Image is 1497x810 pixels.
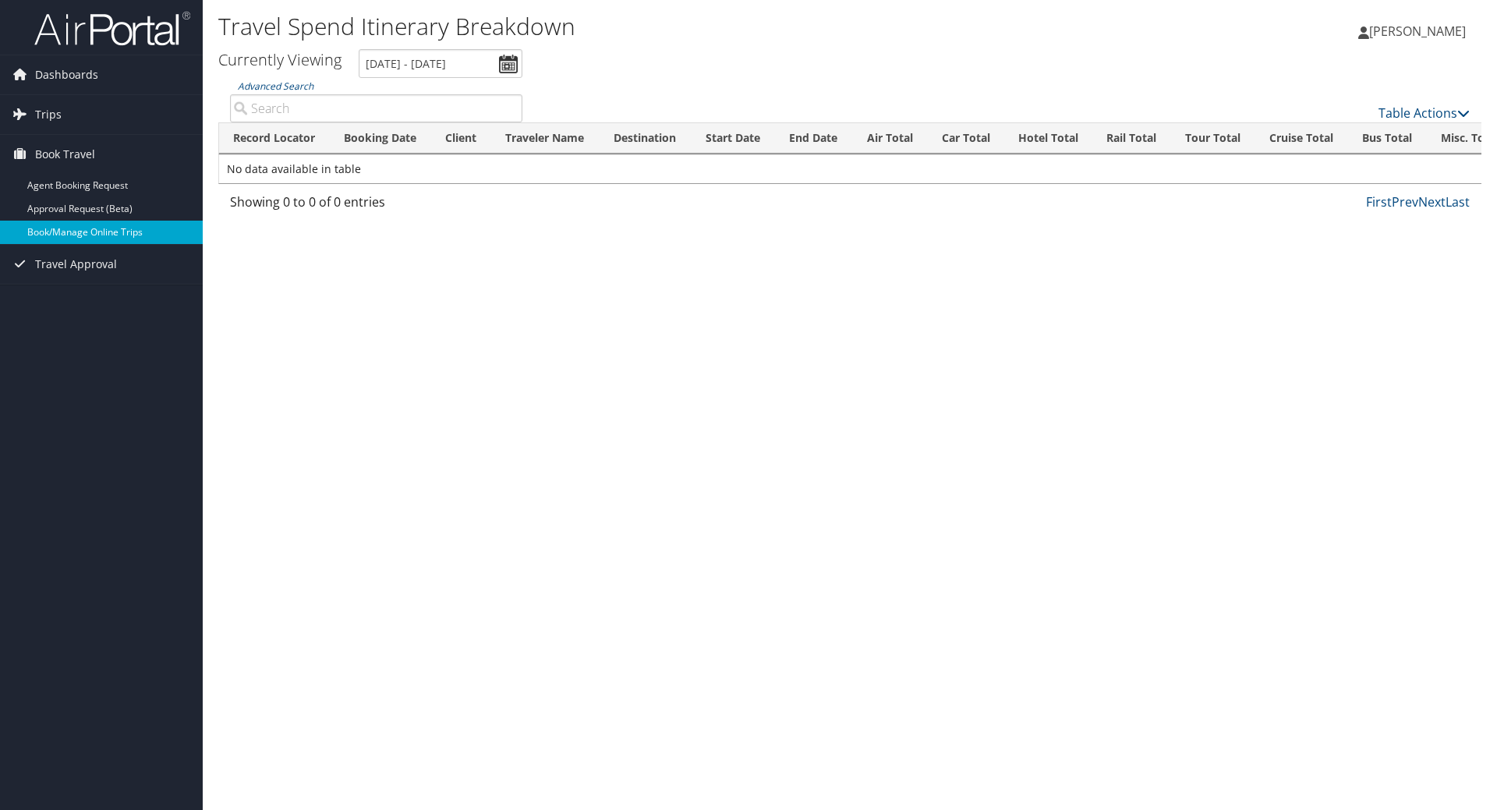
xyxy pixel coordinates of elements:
input: [DATE] - [DATE] [359,49,522,78]
th: Booking Date: activate to sort column ascending [330,123,431,154]
a: Next [1418,193,1446,210]
span: [PERSON_NAME] [1369,23,1466,40]
span: Dashboards [35,55,98,94]
th: Record Locator: activate to sort column ascending [219,123,330,154]
th: Traveler Name: activate to sort column ascending [491,123,600,154]
span: Travel Approval [35,245,117,284]
a: Advanced Search [238,80,313,93]
img: airportal-logo.png [34,10,190,47]
th: Client: activate to sort column ascending [431,123,491,154]
a: Prev [1392,193,1418,210]
th: Bus Total: activate to sort column ascending [1347,123,1426,154]
input: Advanced Search [230,94,522,122]
span: Book Travel [35,135,95,174]
a: Last [1446,193,1470,210]
th: Start Date: activate to sort column ascending [692,123,775,154]
th: End Date: activate to sort column ascending [775,123,852,154]
div: Showing 0 to 0 of 0 entries [230,193,522,219]
th: Rail Total: activate to sort column ascending [1092,123,1171,154]
span: Trips [35,95,62,134]
h3: Currently Viewing [218,49,342,70]
a: First [1366,193,1392,210]
th: Hotel Total: activate to sort column ascending [1004,123,1092,154]
th: Tour Total: activate to sort column ascending [1170,123,1255,154]
a: Table Actions [1378,104,1470,122]
h1: Travel Spend Itinerary Breakdown [218,10,1060,43]
a: [PERSON_NAME] [1358,8,1481,55]
th: Destination: activate to sort column ascending [600,123,692,154]
th: Air Total: activate to sort column ascending [852,123,927,154]
th: Car Total: activate to sort column ascending [927,123,1004,154]
th: Cruise Total: activate to sort column ascending [1255,123,1347,154]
